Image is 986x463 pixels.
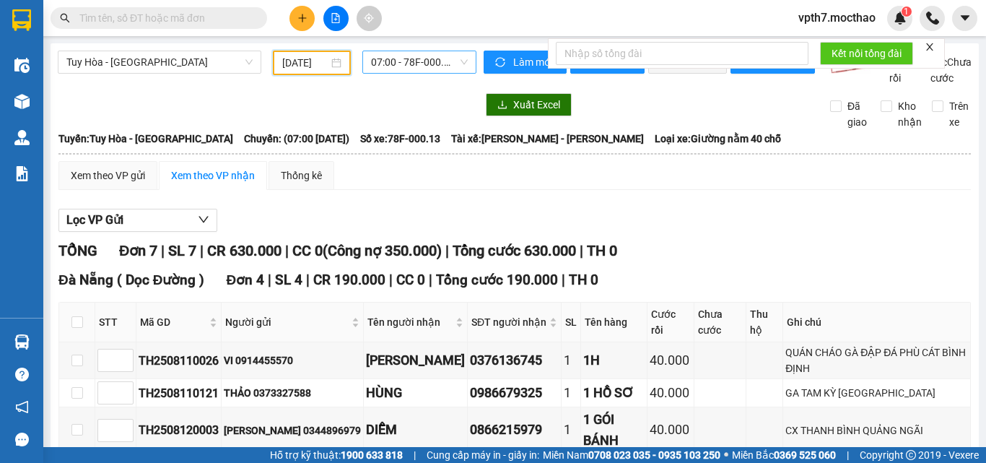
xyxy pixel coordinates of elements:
[847,447,849,463] span: |
[486,93,572,116] button: downloadXuất Excel
[66,211,123,229] span: Lọc VP Gửi
[820,42,913,65] button: Kết nối tổng đài
[60,13,70,23] span: search
[581,303,647,342] th: Tên hàng
[724,452,728,458] span: ⚪️
[275,272,302,288] span: SL 4
[207,242,282,259] span: CR 630.000
[389,272,393,288] span: |
[14,94,30,109] img: warehouse-icon
[650,383,691,403] div: 40.000
[451,131,644,147] span: Tài xế: [PERSON_NAME] - [PERSON_NAME]
[396,272,425,288] span: CC 0
[580,242,583,259] span: |
[468,342,562,379] td: 0376136745
[367,314,453,330] span: Tên người nhận
[650,420,691,440] div: 40.000
[471,314,546,330] span: SĐT người nhận
[225,314,349,330] span: Người gửi
[484,51,567,74] button: syncLàm mới
[292,242,323,259] span: CC 0
[583,383,645,403] div: 1 HỒ SƠ
[224,385,361,401] div: THẢO 0373327588
[468,407,562,454] td: 0866215979
[556,42,808,65] input: Nhập số tổng đài
[71,168,145,183] div: Xem theo VP gửi
[15,400,29,414] span: notification
[892,98,928,130] span: Kho nhận
[470,350,559,371] div: 0376136745
[328,242,437,259] span: Công nợ 350.000
[313,272,385,288] span: CR 190.000
[583,410,645,451] div: 1 GÓI BÁNH
[58,242,97,259] span: TỔNG
[427,447,539,463] span: Cung cấp máy in - giấy in:
[323,6,349,31] button: file-add
[429,272,432,288] span: |
[224,423,361,438] div: [PERSON_NAME] 0344896979
[285,242,289,259] span: |
[12,9,31,31] img: logo-vxr
[282,55,328,71] input: 12/08/2025
[832,46,902,61] span: Kết nối tổng đài
[79,10,250,26] input: Tìm tên, số ĐT hoặc mã đơn
[655,131,781,147] span: Loại xe: Giường nằm 40 chỗ
[588,449,720,461] strong: 0708 023 035 - 0935 103 250
[562,272,565,288] span: |
[774,449,836,461] strong: 0369 525 060
[15,433,29,446] span: message
[746,303,783,342] th: Thu hộ
[58,133,233,144] b: Tuyến: Tuy Hòa - [GEOGRAPHIC_DATA]
[200,242,204,259] span: |
[470,383,559,403] div: 0986679325
[139,384,219,402] div: TH2508110121
[842,98,873,130] span: Đã giao
[226,272,264,288] span: Đơn 4
[894,12,907,25] img: icon-new-feature
[587,242,617,259] span: TH 0
[564,350,578,371] div: 1
[364,342,468,379] td: MỸ NGUYỄN
[436,272,558,288] span: Tổng cước 190.000
[281,168,322,183] div: Thống kê
[140,314,206,330] span: Mã GD
[694,303,746,342] th: Chưa cước
[926,12,939,25] img: phone-icon
[58,272,204,288] span: Đà Nẵng ( Dọc Đường )
[139,421,219,439] div: TH2508120003
[268,272,271,288] span: |
[14,166,30,181] img: solution-icon
[943,98,974,130] span: Trên xe
[224,352,361,368] div: VI 0914455570
[15,368,29,381] span: question-circle
[513,54,555,70] span: Làm mới
[14,130,30,145] img: warehouse-icon
[925,42,935,52] span: close
[136,407,222,454] td: TH2508120003
[161,242,165,259] span: |
[366,420,465,440] div: DIỄM
[371,51,468,73] span: 07:00 - 78F-000.13
[925,54,974,86] span: Lọc Chưa cước
[14,58,30,73] img: warehouse-icon
[959,12,972,25] span: caret-down
[647,303,694,342] th: Cước rồi
[445,242,449,259] span: |
[360,131,440,147] span: Số xe: 78F-000.13
[66,51,253,73] span: Tuy Hòa - Đà Nẵng
[331,13,341,23] span: file-add
[543,447,720,463] span: Miền Nam
[136,342,222,379] td: TH2508110026
[136,379,222,407] td: TH2508110121
[513,97,560,113] span: Xuất Excel
[171,168,255,183] div: Xem theo VP nhận
[270,447,403,463] span: Hỗ trợ kỹ thuật:
[497,100,507,111] span: download
[732,447,836,463] span: Miền Bắc
[364,407,468,454] td: DIỄM
[952,6,977,31] button: caret-down
[119,242,157,259] span: Đơn 7
[244,131,349,147] span: Chuyến: (07:00 [DATE])
[364,13,374,23] span: aim
[341,449,403,461] strong: 1900 633 818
